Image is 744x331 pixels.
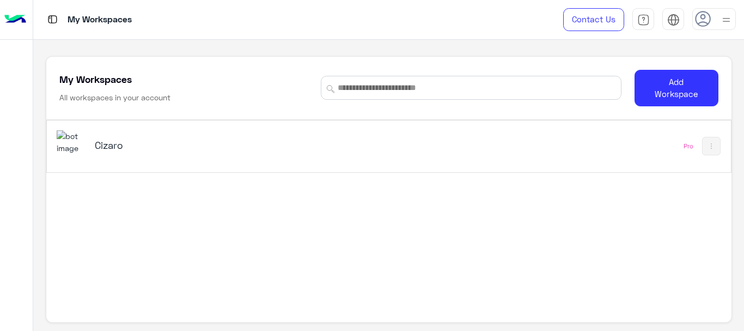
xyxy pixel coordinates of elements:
h5: My Workspaces [59,73,132,86]
img: tab [637,14,650,26]
h5: Cizaro [95,139,334,152]
img: profile [719,13,733,27]
a: Contact Us [563,8,624,31]
img: tab [667,14,680,26]
a: tab [632,8,654,31]
h6: All workspaces in your account [59,92,170,103]
img: Logo [4,8,26,31]
img: tab [46,13,59,26]
p: My Workspaces [68,13,132,27]
img: 919860931428189 [57,130,86,154]
button: Add Workspace [635,70,718,106]
div: Pro [684,142,693,151]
